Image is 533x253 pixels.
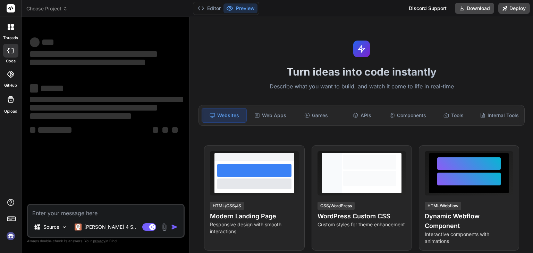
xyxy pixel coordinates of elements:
button: Editor [195,3,223,13]
h4: Modern Landing Page [210,211,298,221]
span: ‌ [30,113,131,119]
label: GitHub [4,82,17,88]
p: Always double-check its answers. Your in Bind [27,238,185,244]
span: ‌ [30,51,157,57]
p: [PERSON_NAME] 4 S.. [84,224,136,230]
span: ‌ [162,127,168,133]
button: Deploy [498,3,530,14]
img: attachment [160,223,168,231]
span: ‌ [38,127,71,133]
span: Choose Project [26,5,68,12]
h4: Dynamic Webflow Component [425,211,513,231]
button: Preview [223,3,257,13]
img: Pick Models [61,224,67,230]
img: signin [5,230,17,242]
h1: Turn ideas into code instantly [194,66,529,78]
span: ‌ [30,60,145,65]
div: HTML/Webflow [425,202,461,210]
p: Describe what you want to build, and watch it come to life in real-time [194,82,529,91]
span: ‌ [30,37,40,47]
img: Claude 4 Sonnet [75,224,82,230]
p: Responsive design with smooth interactions [210,221,298,235]
label: threads [3,35,18,41]
span: ‌ [42,40,53,45]
div: Websites [202,108,247,123]
img: icon [171,224,178,230]
div: Components [386,108,430,123]
label: code [6,58,16,64]
div: Discord Support [405,3,451,14]
p: Custom styles for theme enhancement [318,221,406,228]
div: HTML/CSS/JS [210,202,244,210]
div: CSS/WordPress [318,202,355,210]
div: Web Apps [248,108,293,123]
p: Interactive components with animations [425,231,513,245]
div: Games [294,108,338,123]
span: ‌ [41,86,63,91]
div: Tools [431,108,476,123]
div: Internal Tools [477,108,522,123]
span: ‌ [30,127,35,133]
button: Download [455,3,494,14]
label: Upload [4,108,17,114]
p: Source [43,224,59,230]
span: privacy [93,239,105,243]
span: ‌ [30,84,38,93]
span: ‌ [153,127,158,133]
span: ‌ [30,105,157,111]
span: ‌ [172,127,178,133]
h4: WordPress Custom CSS [318,211,406,221]
div: APIs [340,108,384,123]
span: ‌ [30,97,183,102]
